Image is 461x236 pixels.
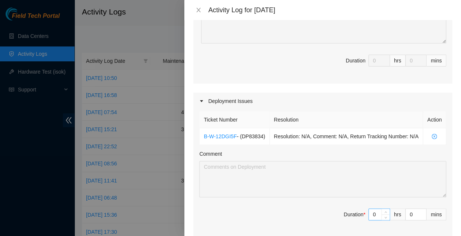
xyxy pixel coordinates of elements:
span: up [384,210,388,214]
th: Ticket Number [200,111,270,128]
a: B-W-12DGI5F [204,133,236,139]
div: Duration [346,56,365,65]
div: mins [426,55,446,67]
div: hrs [390,208,406,220]
th: Action [423,111,446,128]
span: Decrease Value [381,214,390,220]
div: hrs [390,55,406,67]
span: down [384,215,388,220]
span: close [195,7,201,13]
div: Duration [344,210,365,219]
textarea: Comment [199,161,446,197]
span: Increase Value [381,209,390,214]
td: Resolution: N/A, Comment: N/A, Return Tracking Number: N/A [270,128,423,145]
span: close-circle [427,134,442,139]
textarea: Comment [201,7,446,43]
div: Activity Log for [DATE] [208,6,452,14]
span: - ( DP83834 ) [237,133,265,139]
div: Deployment Issues [193,93,452,110]
th: Resolution [270,111,423,128]
span: caret-right [199,99,204,103]
label: Comment [199,150,222,158]
div: mins [426,208,446,220]
button: Close [193,7,204,14]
